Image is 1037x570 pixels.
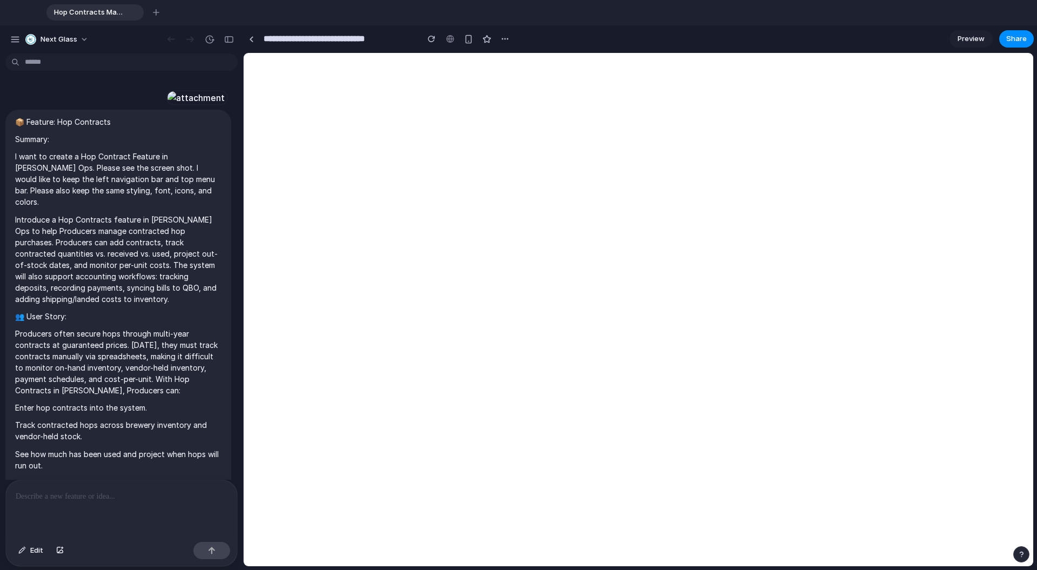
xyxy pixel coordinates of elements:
[41,34,77,45] span: Next Glass
[21,31,94,48] button: Next Glass
[15,419,221,442] p: Track contracted hops across brewery inventory and vendor-held stock.
[15,214,221,305] p: Introduce a Hop Contracts feature in [PERSON_NAME] Ops to help Producers manage contracted hop pu...
[15,402,221,413] p: Enter hop contracts into the system.
[958,33,985,44] span: Preview
[15,448,221,471] p: See how much has been used and project when hops will run out.
[1006,33,1027,44] span: Share
[15,133,221,145] p: Summary:
[30,545,43,556] span: Edit
[950,30,993,48] a: Preview
[13,542,49,559] button: Edit
[999,30,1034,48] button: Share
[15,151,221,207] p: I want to create a Hop Contract Feature in [PERSON_NAME] Ops. Please see the screen shot. I would...
[15,477,221,500] p: Manage payments and deposits against contracts, and sync these financial transactions with QBO.
[15,311,221,322] p: 👥 User Story:
[15,328,221,396] p: Producers often secure hops through multi-year contracts at guaranteed prices. [DATE], they must ...
[46,4,144,21] div: Hop Contracts Management System
[50,7,126,18] span: Hop Contracts Management System
[15,116,221,128] p: 📦 Feature: Hop Contracts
